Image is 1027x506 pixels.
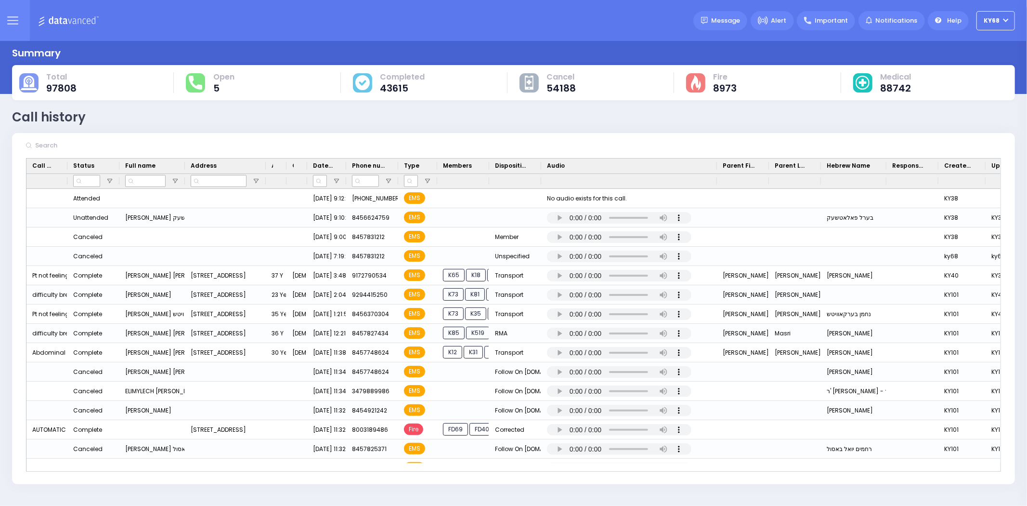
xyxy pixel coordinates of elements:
div: Unspecified [489,247,541,266]
input: Date & Time Filter Input [313,175,327,187]
span: EMS [404,192,425,204]
input: Search [32,136,177,155]
div: [PERSON_NAME] [769,343,821,362]
img: total-response.svg [189,76,202,89]
div: Pt not feeling well [26,305,67,324]
button: ky68 [976,11,1015,30]
div: [PERSON_NAME] [PERSON_NAME] [119,362,185,382]
div: [STREET_ADDRESS] [185,305,266,324]
span: Hebrew Name [827,161,870,170]
span: Message [711,16,740,26]
div: נחמן בערקאוויטש [821,305,886,324]
div: 30 Year [266,343,286,362]
span: K73 [443,307,464,320]
span: EMS [404,385,425,397]
span: EMS [404,462,425,474]
div: Complete [73,308,102,320]
input: Address Filter Input [191,175,247,187]
span: Notifications [876,16,918,26]
div: [PERSON_NAME] [769,305,821,324]
div: [PERSON_NAME] [PERSON_NAME] [119,324,185,343]
div: [PERSON_NAME] נחמן בערקאוויטש [119,305,185,324]
div: Complete [73,346,102,359]
span: 8973 [714,83,737,93]
span: Cancel [546,72,576,82]
div: [STREET_ADDRESS] [185,324,266,343]
span: Age [272,161,273,170]
div: [STREET_ADDRESS] [185,420,266,439]
span: K12 [443,346,462,359]
div: [PERSON_NAME] [717,305,769,324]
div: [DATE] 2:04:27 AM [307,285,346,305]
span: 8457831212 [352,233,385,241]
button: Open Filter Menu [106,177,114,185]
div: Attended [73,192,100,205]
div: [DATE] 11:32:34 PM [307,420,346,439]
img: total-cause.svg [21,76,37,90]
div: [PERSON_NAME] [821,401,886,420]
span: Members [443,161,472,170]
div: Transport [489,266,541,285]
div: [PERSON_NAME] [PERSON_NAME] [119,266,185,285]
div: [DATE] 11:34:41 PM [307,362,346,382]
span: EMS [404,231,425,242]
span: Parent Last Name [775,161,807,170]
div: Corrected [489,420,541,439]
div: [PERSON_NAME] [769,285,821,305]
span: Help [947,16,962,26]
div: [PERSON_NAME] [717,266,769,285]
div: KY101 [938,401,986,420]
div: Complete [73,424,102,436]
span: EMS [404,308,425,320]
div: [PERSON_NAME] [821,362,886,382]
span: 8456624759 [352,213,390,222]
div: רחמים יואל באסול [821,439,886,459]
span: 9172790534 [352,271,387,280]
div: [DEMOGRAPHIC_DATA] [286,343,307,362]
div: Complete [73,327,102,340]
span: 8003189486 [352,426,388,434]
span: 43615 [380,83,425,93]
button: Open Filter Menu [252,177,260,185]
span: Disposition [495,161,528,170]
span: EMS [404,250,425,262]
span: 8454921242 [352,406,387,414]
div: [PERSON_NAME] [821,343,886,362]
span: K519 [466,327,490,339]
span: Call Type [32,161,54,170]
span: Open [213,72,234,82]
div: KY101 [938,324,986,343]
span: EMS [404,327,425,339]
span: 8457831212 [352,252,385,260]
span: K73 [443,288,464,301]
span: 5 [213,83,234,93]
div: KY101 [938,285,986,305]
span: Important [815,16,848,26]
div: [DEMOGRAPHIC_DATA] [286,324,307,343]
div: [DATE] 3:48:15 AM [307,266,346,285]
div: Abdominal Pain [26,343,67,362]
div: [STREET_ADDRESS] [185,285,266,305]
span: Fire [714,72,737,82]
div: ר' [PERSON_NAME] - ר' הערשל שווארץ [821,382,886,401]
div: Follow On [DOMAIN_NAME] [489,382,541,401]
div: [STREET_ADDRESS] [185,343,266,362]
div: [DATE] 11:34:31 PM [307,382,346,401]
div: [DATE] 12:21:29 AM [307,324,346,343]
span: EMS [404,289,425,300]
div: KY38 [938,189,986,208]
span: FD40 [469,423,494,436]
span: 9294415250 [352,291,388,299]
span: Total [46,72,77,82]
div: [DATE] 11:32:23 PM [307,459,346,478]
div: Canceled [73,404,103,417]
div: No audio exists for this call. [547,192,627,205]
div: Transport [489,305,541,324]
span: Completed [380,72,425,82]
span: K31 [464,346,483,359]
span: Gender [292,161,294,170]
div: Canceled [73,366,103,378]
div: 36 Y [266,324,286,343]
div: Complete [73,289,102,301]
div: [DATE] 9:10:55 AM [307,208,346,227]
